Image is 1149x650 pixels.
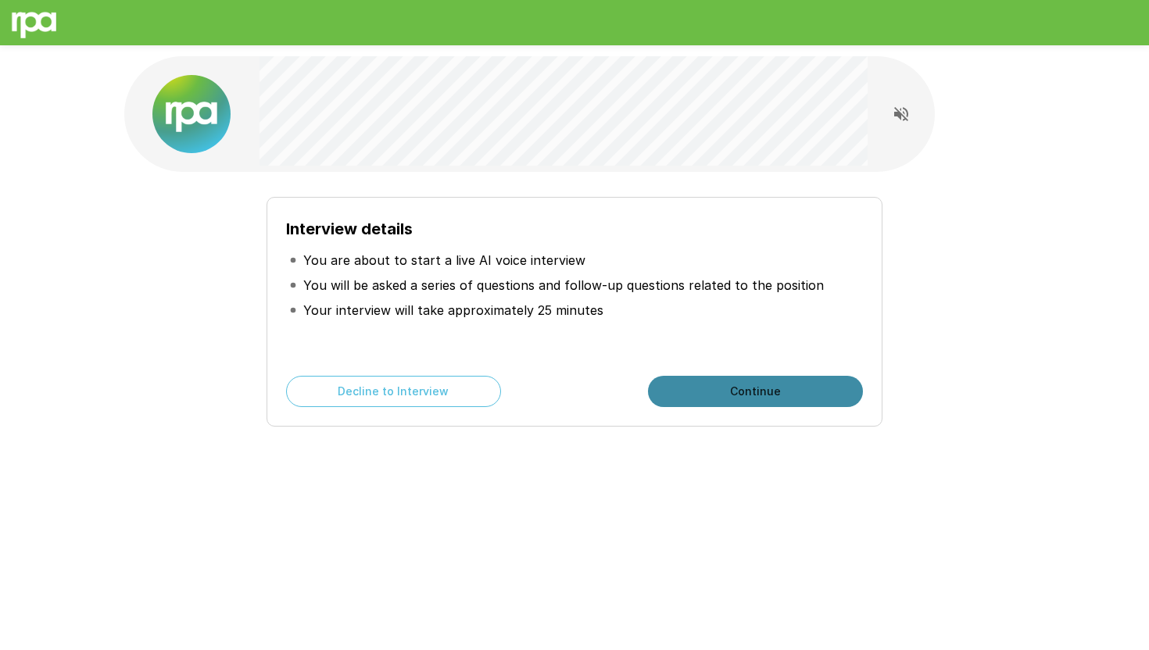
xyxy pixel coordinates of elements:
[303,301,603,320] p: Your interview will take approximately 25 minutes
[152,75,231,153] img: new%2520logo%2520(1).png
[886,98,917,130] button: Read questions aloud
[286,220,413,238] b: Interview details
[648,376,863,407] button: Continue
[303,251,585,270] p: You are about to start a live AI voice interview
[286,376,501,407] button: Decline to Interview
[303,276,824,295] p: You will be asked a series of questions and follow-up questions related to the position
